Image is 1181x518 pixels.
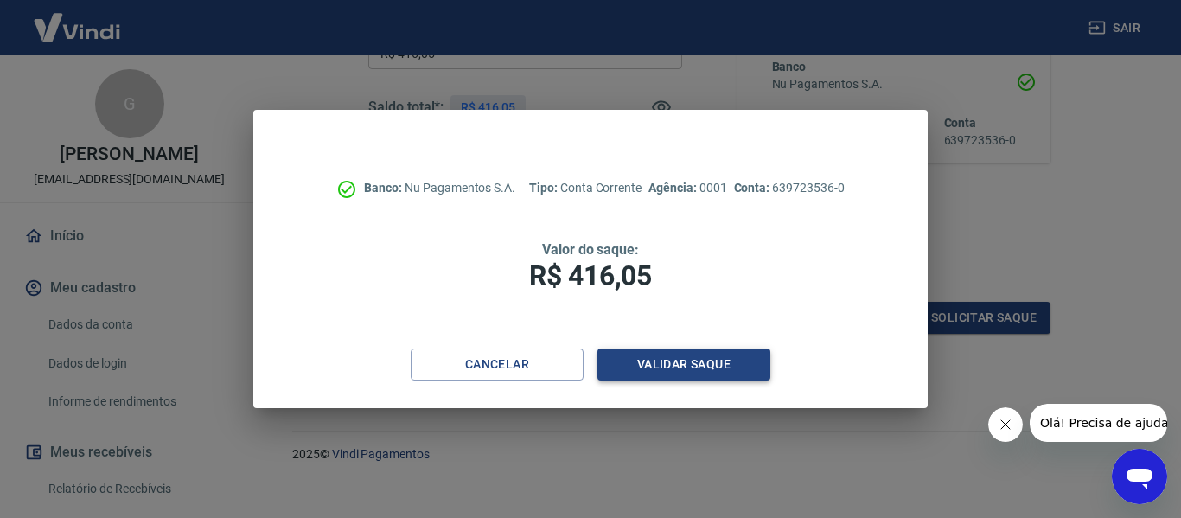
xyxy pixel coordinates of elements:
[364,181,405,195] span: Banco:
[529,181,560,195] span: Tipo:
[10,12,145,26] span: Olá! Precisa de ajuda?
[1112,449,1167,504] iframe: Botão para abrir a janela de mensagens
[988,407,1023,442] iframe: Fechar mensagem
[411,349,584,381] button: Cancelar
[542,241,639,258] span: Valor do saque:
[364,179,515,197] p: Nu Pagamentos S.A.
[529,179,642,197] p: Conta Corrente
[597,349,770,381] button: Validar saque
[734,179,845,197] p: 639723536-0
[648,179,726,197] p: 0001
[529,259,652,292] span: R$ 416,05
[648,181,699,195] span: Agência:
[1030,404,1167,442] iframe: Mensagem da empresa
[734,181,773,195] span: Conta:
